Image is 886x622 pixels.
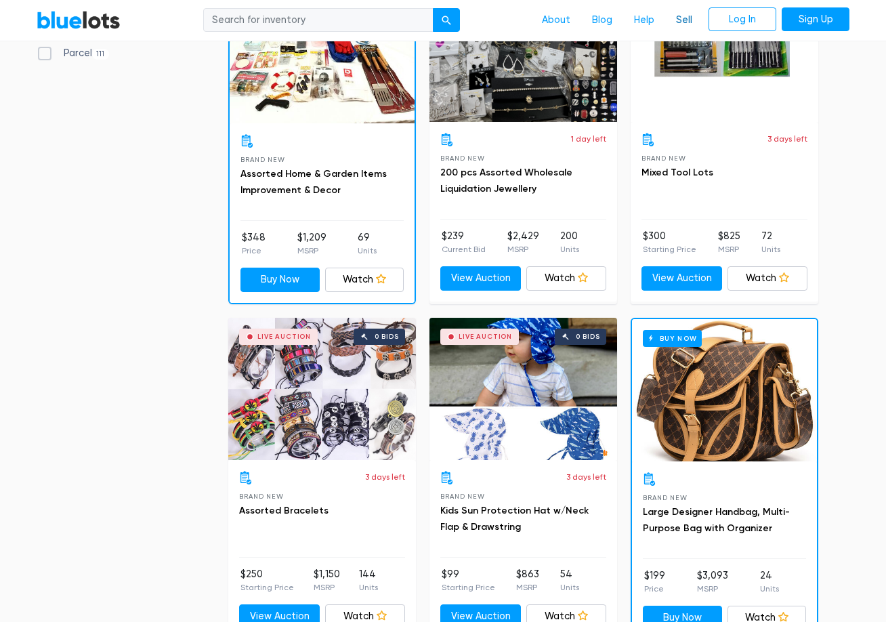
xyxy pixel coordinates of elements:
div: Live Auction [257,333,311,340]
p: MSRP [314,581,340,594]
p: Units [560,243,579,255]
p: Units [560,581,579,594]
a: View Auction [440,266,521,291]
li: 144 [359,567,378,594]
li: $199 [644,568,665,596]
p: MSRP [697,583,728,595]
p: 3 days left [365,471,405,483]
span: Brand New [239,493,283,500]
a: View Auction [641,266,722,291]
li: 200 [560,229,579,256]
span: Brand New [440,154,484,162]
a: About [531,7,581,33]
li: $300 [643,229,696,256]
a: Watch [526,266,607,291]
li: $2,429 [507,229,539,256]
li: $1,150 [314,567,340,594]
p: Starting Price [643,243,696,255]
p: Current Bid [442,243,486,255]
span: Brand New [240,156,284,163]
li: $1,209 [297,230,326,257]
p: MSRP [507,243,539,255]
li: $99 [442,567,495,594]
a: Sell [665,7,703,33]
p: Units [761,243,780,255]
div: Live Auction [459,333,512,340]
p: 3 days left [566,471,606,483]
li: $348 [242,230,266,257]
p: MSRP [297,245,326,257]
a: Buy Now [632,319,817,461]
a: Blog [581,7,623,33]
p: MSRP [718,243,740,255]
a: BlueLots [37,10,121,30]
p: 3 days left [767,133,807,145]
div: 0 bids [576,333,600,340]
p: Units [359,581,378,594]
a: 200 pcs Assorted Wholesale Liquidation Jewellery [440,167,572,194]
li: 72 [761,229,780,256]
a: Log In [709,7,776,32]
a: Live Auction 0 bids [228,318,416,460]
a: Watch [325,268,404,292]
p: 1 day left [571,133,606,145]
p: MSRP [516,581,539,594]
li: 24 [760,568,779,596]
li: 69 [358,230,377,257]
p: Price [644,583,665,595]
li: $3,093 [697,568,728,596]
input: Search for inventory [203,8,434,33]
a: Assorted Bracelets [239,505,329,516]
a: Live Auction 0 bids [429,318,617,460]
p: Units [760,583,779,595]
p: Starting Price [240,581,294,594]
span: Brand New [440,493,484,500]
a: Help [623,7,665,33]
a: Buy Now [240,268,320,292]
span: 111 [92,49,109,60]
li: 54 [560,567,579,594]
li: $250 [240,567,294,594]
p: Price [242,245,266,257]
span: Brand New [643,494,687,501]
li: $825 [718,229,740,256]
li: $239 [442,229,486,256]
p: Starting Price [442,581,495,594]
div: 0 bids [375,333,399,340]
span: Brand New [641,154,685,162]
a: Mixed Tool Lots [641,167,713,178]
a: Watch [727,266,808,291]
a: Large Designer Handbag, Multi-Purpose Bag with Organizer [643,506,790,534]
a: Assorted Home & Garden Items Improvement & Decor [240,168,387,196]
a: Kids Sun Protection Hat w/Neck Flap & Drawstring [440,505,589,533]
label: Parcel [37,46,109,61]
p: Units [358,245,377,257]
li: $863 [516,567,539,594]
a: Sign Up [782,7,849,32]
h6: Buy Now [643,330,702,347]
